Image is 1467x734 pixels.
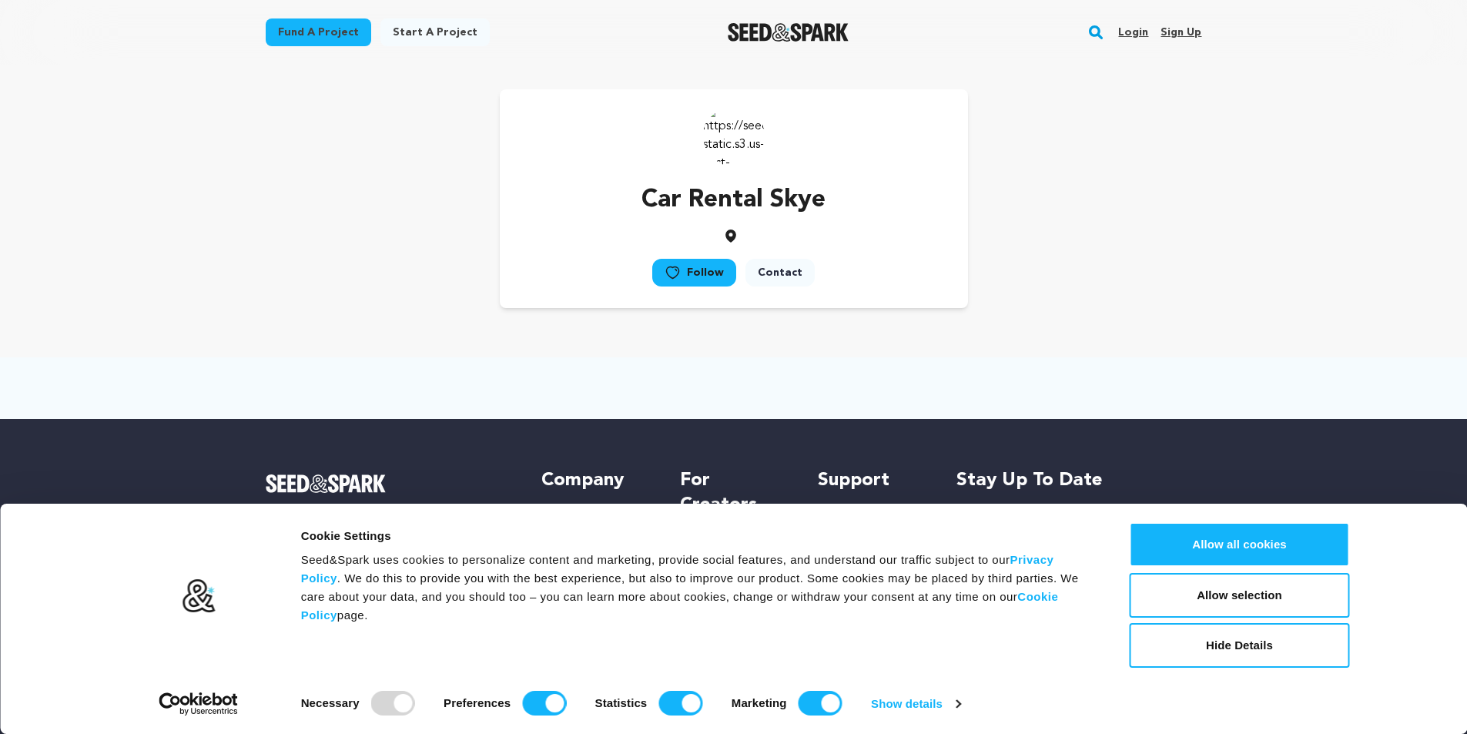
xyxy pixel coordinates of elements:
[444,696,511,709] strong: Preferences
[728,23,849,42] a: Seed&Spark Homepage
[1118,20,1148,45] a: Login
[652,259,736,287] a: Follow
[871,692,960,716] a: Show details
[680,468,787,518] h5: For Creators
[732,696,787,709] strong: Marketing
[1130,573,1350,618] button: Allow selection
[1161,20,1201,45] a: Sign up
[818,468,925,493] h5: Support
[728,23,849,42] img: Seed&Spark Logo Dark Mode
[703,105,765,166] img: https://seedandspark-static.s3.us-east-2.amazonaws.com/images/User/002/303/536/medium/ACg8ocLsfoX...
[301,527,1095,545] div: Cookie Settings
[1130,623,1350,668] button: Hide Details
[541,468,648,493] h5: Company
[956,468,1202,493] h5: Stay up to date
[595,696,648,709] strong: Statistics
[641,182,826,219] p: Car Rental Skye
[266,474,387,493] img: Seed&Spark Logo
[266,474,511,493] a: Seed&Spark Homepage
[301,696,360,709] strong: Necessary
[131,692,266,716] a: Usercentrics Cookiebot - opens in a new window
[380,18,490,46] a: Start a project
[266,18,371,46] a: Fund a project
[745,259,815,287] a: Contact
[181,578,216,614] img: logo
[301,551,1095,625] div: Seed&Spark uses cookies to personalize content and marketing, provide social features, and unders...
[1130,522,1350,567] button: Allow all cookies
